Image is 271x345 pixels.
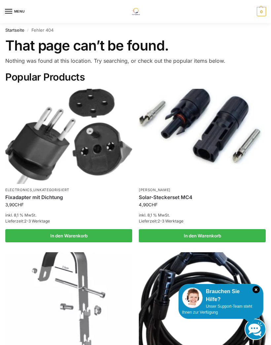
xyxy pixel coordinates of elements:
[182,288,260,303] div: Brauchen Sie Hilfe?
[158,219,183,224] span: 2-3 Werktage
[255,7,266,16] nav: Cart contents
[139,202,158,207] bdi: 4,90
[139,188,171,192] a: [PERSON_NAME]
[5,229,132,242] a: In den Warenkorb legen: „Fixadapter mit Dichtung“
[148,202,158,207] span: CHF
[128,8,143,15] img: Solaranlagen, Speicheranlagen und Energiesparprodukte
[252,286,260,293] i: Schließen
[5,71,266,84] h2: Popular Products
[255,7,266,16] a: 0
[5,219,50,224] span: Lieferzeit:
[139,229,266,242] a: In den Warenkorb legen: „Solar-Steckerset MC4“
[5,202,24,207] bdi: 3,90
[5,188,132,193] p: ,
[24,28,31,33] span: /
[139,194,266,201] a: Solar-Steckerset MC4
[257,7,266,16] span: 0
[24,219,50,224] span: 2-3 Werktage
[5,37,266,54] h1: That page can’t be found.
[5,23,266,37] nav: Breadcrumb
[182,304,252,315] span: Unser Support-Team steht Ihnen zur Verfügung
[5,57,266,65] p: Nothing was found at this location. Try searching, or check out the popular items below.
[5,7,25,17] button: Menu
[182,288,203,308] img: Customer service
[139,219,183,224] span: Lieferzeit:
[15,202,24,207] span: CHF
[5,194,132,201] a: Fixadapter mit Dichtung
[139,89,266,184] img: mc4 solarstecker
[5,27,24,33] a: Startseite
[5,89,132,184] img: Fixadapter mit Dichtung
[5,212,132,218] p: inkl. 8,1 % MwSt.
[5,188,32,192] a: Electronics
[33,188,69,192] a: Unkategorisiert
[139,212,266,218] p: inkl. 8,1 % MwSt.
